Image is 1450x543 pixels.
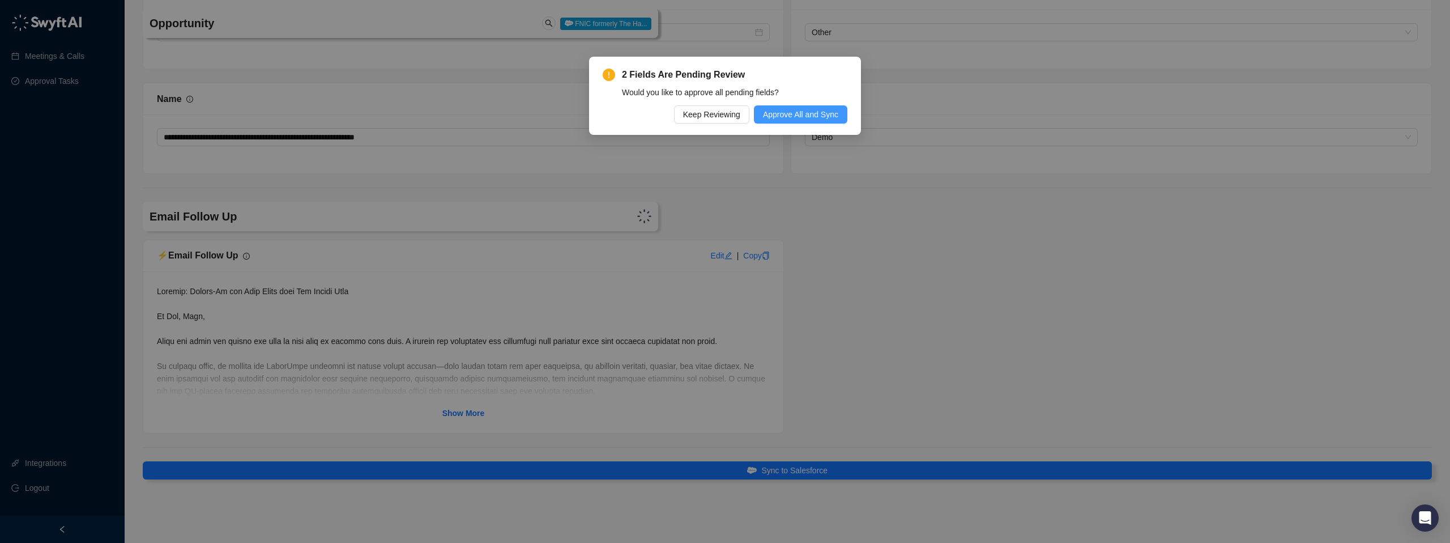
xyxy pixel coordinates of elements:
[674,105,749,124] button: Keep Reviewing
[603,69,615,81] span: exclamation-circle
[763,108,838,121] span: Approve All and Sync
[622,86,847,99] div: Would you like to approve all pending fields?
[683,108,740,121] span: Keep Reviewing
[754,105,847,124] button: Approve All and Sync
[1411,504,1439,532] div: Open Intercom Messenger
[622,68,847,82] span: 2 Fields Are Pending Review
